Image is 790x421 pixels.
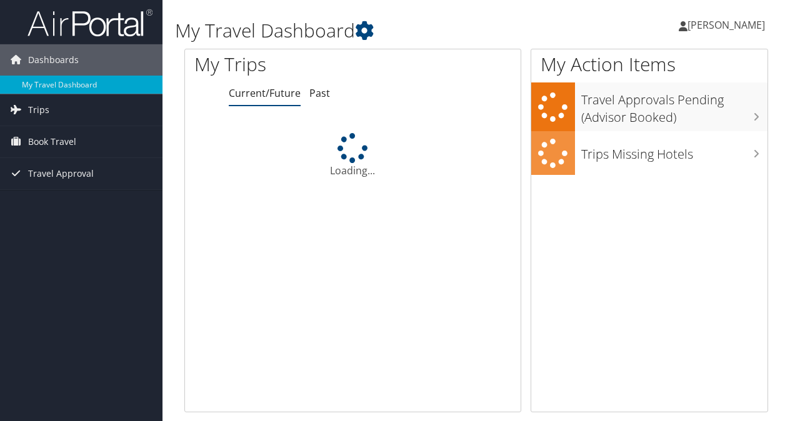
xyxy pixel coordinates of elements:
[581,85,767,126] h3: Travel Approvals Pending (Advisor Booked)
[185,133,521,178] div: Loading...
[194,51,371,77] h1: My Trips
[27,8,152,37] img: airportal-logo.png
[531,51,767,77] h1: My Action Items
[28,94,49,126] span: Trips
[309,86,330,100] a: Past
[531,82,767,131] a: Travel Approvals Pending (Advisor Booked)
[175,17,577,44] h1: My Travel Dashboard
[531,131,767,176] a: Trips Missing Hotels
[581,139,767,163] h3: Trips Missing Hotels
[229,86,301,100] a: Current/Future
[28,158,94,189] span: Travel Approval
[687,18,765,32] span: [PERSON_NAME]
[28,126,76,157] span: Book Travel
[28,44,79,76] span: Dashboards
[679,6,777,44] a: [PERSON_NAME]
